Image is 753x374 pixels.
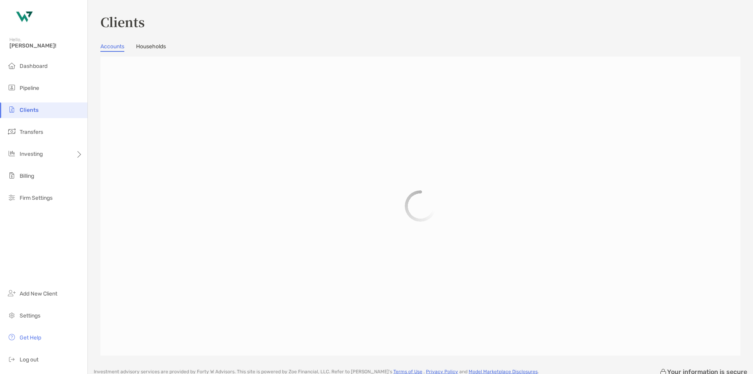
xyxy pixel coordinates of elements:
span: [PERSON_NAME]! [9,42,83,49]
a: Accounts [100,43,124,52]
span: Settings [20,312,40,319]
img: dashboard icon [7,61,16,70]
img: get-help icon [7,332,16,342]
span: Add New Client [20,290,57,297]
span: Firm Settings [20,195,53,201]
span: Clients [20,107,38,113]
img: firm-settings icon [7,193,16,202]
span: Pipeline [20,85,39,91]
span: Dashboard [20,63,47,69]
img: logout icon [7,354,16,364]
img: transfers icon [7,127,16,136]
img: pipeline icon [7,83,16,92]
span: Transfers [20,129,43,135]
img: billing icon [7,171,16,180]
img: investing icon [7,149,16,158]
span: Log out [20,356,38,363]
img: add_new_client icon [7,288,16,298]
span: Investing [20,151,43,157]
img: Zoe Logo [9,3,38,31]
img: clients icon [7,105,16,114]
a: Households [136,43,166,52]
span: Billing [20,173,34,179]
h3: Clients [100,13,740,31]
span: Get Help [20,334,41,341]
img: settings icon [7,310,16,320]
